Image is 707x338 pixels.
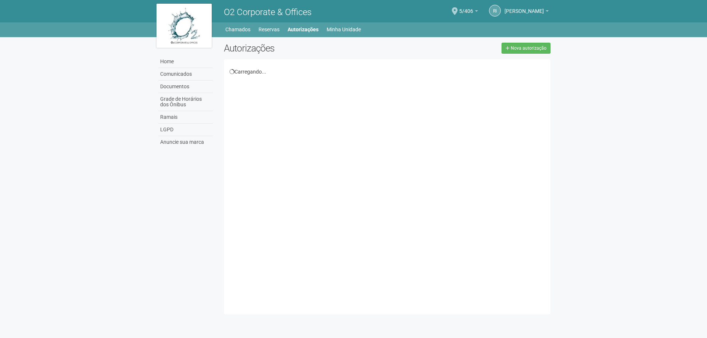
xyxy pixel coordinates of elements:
a: Chamados [225,24,250,35]
span: 5/406 [459,1,473,14]
a: 5/406 [459,9,478,15]
h2: Autorizações [224,43,381,54]
a: RI [489,5,501,17]
span: Nova autorização [511,46,546,51]
a: Documentos [158,81,213,93]
span: Rodrigo Inacio [504,1,544,14]
a: Reservas [258,24,279,35]
a: Grade de Horários dos Ônibus [158,93,213,111]
a: Autorizações [288,24,319,35]
div: Carregando... [229,68,545,75]
a: Ramais [158,111,213,124]
a: Comunicados [158,68,213,81]
a: [PERSON_NAME] [504,9,549,15]
a: LGPD [158,124,213,136]
a: Nova autorização [502,43,551,54]
a: Minha Unidade [327,24,361,35]
a: Home [158,56,213,68]
a: Anuncie sua marca [158,136,213,148]
img: logo.jpg [156,4,212,48]
span: O2 Corporate & Offices [224,7,312,17]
